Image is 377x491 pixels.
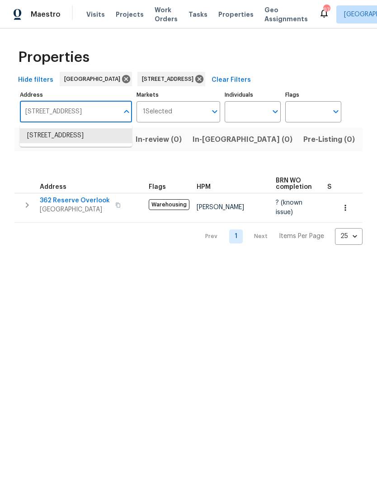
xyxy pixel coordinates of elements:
div: 25 [335,224,363,248]
span: HPM [197,184,211,190]
button: Open [208,105,221,118]
button: Close [120,105,133,118]
span: In-review (0) [136,133,182,146]
span: Summary [327,184,357,190]
button: Open [269,105,282,118]
span: In-[GEOGRAPHIC_DATA] (0) [193,133,292,146]
nav: Pagination Navigation [197,228,363,245]
span: Projects [116,10,144,19]
div: [STREET_ADDRESS] [137,72,205,86]
p: Items Per Page [279,232,324,241]
span: Address [40,184,66,190]
label: Address [20,92,132,98]
span: Warehousing [149,199,189,210]
a: Goto page 1 [229,229,243,243]
div: 97 [323,5,330,14]
span: 362 Reserve Overlook [40,196,110,205]
span: BRN WO completion [276,178,312,190]
span: [STREET_ADDRESS] [142,75,197,84]
button: Open [330,105,342,118]
span: Pre-Listing (0) [303,133,355,146]
span: Geo Assignments [264,5,308,23]
span: Maestro [31,10,61,19]
span: Flags [149,184,166,190]
span: ? (known issue) [276,200,302,215]
span: Properties [18,53,90,62]
button: Clear Filters [208,72,254,89]
label: Individuals [225,92,281,98]
div: [GEOGRAPHIC_DATA] [60,72,132,86]
span: [GEOGRAPHIC_DATA] [40,205,110,214]
input: Search ... [20,101,118,122]
span: Hide filters [18,75,53,86]
span: 1 Selected [143,108,172,116]
span: [PERSON_NAME] [197,204,244,210]
span: Clear Filters [212,75,251,86]
li: [STREET_ADDRESS] [20,128,132,143]
button: Hide filters [14,72,57,89]
label: Markets [137,92,221,98]
span: Tasks [188,11,207,18]
label: Flags [285,92,341,98]
span: Work Orders [155,5,178,23]
span: Visits [86,10,105,19]
span: [GEOGRAPHIC_DATA] [64,75,124,84]
span: Properties [218,10,254,19]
